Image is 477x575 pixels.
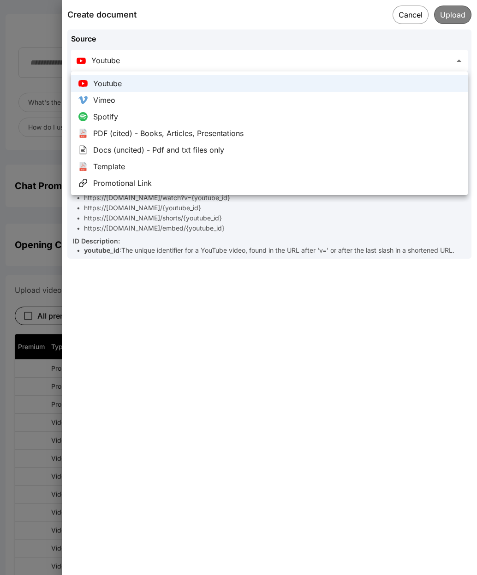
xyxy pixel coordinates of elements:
[93,128,244,139] div: PDF (cited) - Books, Articles, Presentations
[93,178,152,189] div: Promotional Link
[78,129,88,138] img: PDF (cited) - Books, Articles, Presentations
[93,161,125,172] div: Template
[93,95,115,106] div: Vimeo
[78,145,88,154] img: Docs (uncited) - Pdf and txt files only
[93,78,122,89] div: Youtube
[78,79,88,88] img: Youtube
[93,144,224,155] div: Docs (uncited) - Pdf and txt files only
[93,111,118,122] div: Spotify
[78,178,88,188] img: Promotional Link
[78,162,88,171] img: Template
[78,112,88,121] img: Spotify
[78,95,88,105] img: Vimeo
